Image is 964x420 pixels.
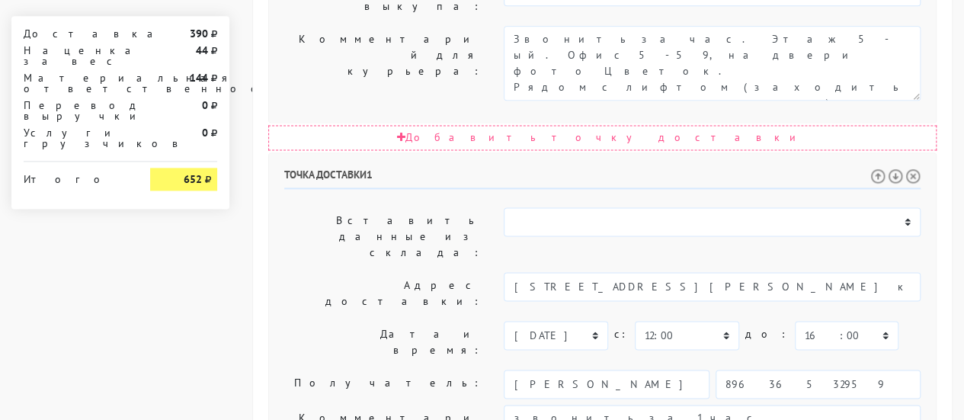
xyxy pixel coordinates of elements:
[196,43,208,57] strong: 44
[367,168,373,181] span: 1
[745,321,789,348] label: до:
[12,127,139,149] div: Услуги грузчиков
[504,370,709,399] input: Имя
[614,321,629,348] label: c:
[12,28,139,39] div: Доставка
[273,207,492,266] label: Вставить данные из склада:
[273,370,492,399] label: Получатель:
[24,168,127,184] div: Итого
[202,98,208,112] strong: 0
[273,26,492,101] label: Комментарий для курьера:
[190,27,208,40] strong: 390
[12,72,139,94] div: Материальная ответственность
[12,100,139,121] div: Перевод выручки
[716,370,921,399] input: Телефон
[190,71,208,85] strong: 144
[504,26,920,101] textarea: Звонить за час. Этаж 5-ый. Офис 5-59, на двери фото Цветок. Рядом с лифтом (заходить в коридоры н...
[202,126,208,139] strong: 0
[12,45,139,66] div: Наценка за вес
[284,168,921,189] h6: Точка доставки
[184,172,202,186] strong: 652
[273,321,492,364] label: Дата и время:
[268,125,937,150] div: Добавить точку доставки
[273,272,492,315] label: Адрес доставки:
